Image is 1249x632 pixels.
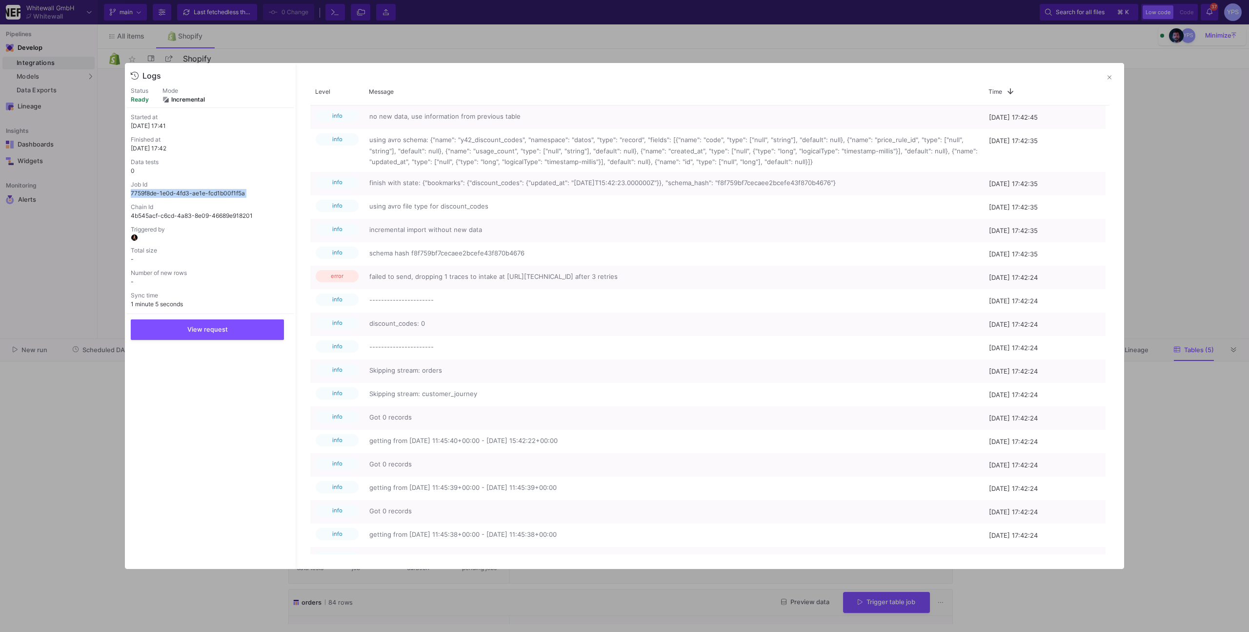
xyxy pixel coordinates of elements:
div: Logs [142,71,161,81]
span: Got 0 records [369,412,978,422]
span: incremental import without new data [369,224,978,235]
img: AEdFTp7nZ4ztCxOc0F1fLoDjitdy4H6fYVyDqrX6RgwgmA=s96-c [131,234,138,241]
span: info [316,551,359,564]
p: Status [131,86,149,95]
span: Got 0 records [369,459,978,469]
p: [DATE] 17:42 [131,144,290,153]
div: [DATE] 17:42:24 [984,266,1106,289]
span: ---------------------- [369,295,978,305]
div: [DATE] 17:42:24 [984,289,1106,313]
div: [DATE] 17:42:24 [984,336,1106,359]
span: info [316,176,359,189]
p: Data tests [131,158,290,167]
span: info [316,294,359,306]
span: failed to send, dropping 1 traces to intake at [URL][TECHNICAL_ID] after 3 retries [369,271,978,282]
span: Skipping stream: customer_journey [369,388,978,399]
span: Time [988,88,1002,95]
span: discount_codes: 0 [369,318,978,329]
span: info [316,317,359,329]
span: info [316,505,359,517]
div: [DATE] 17:42:24 [984,477,1106,500]
div: [DATE] 17:42:24 [984,406,1106,430]
div: [DATE] 17:42:35 [984,219,1106,242]
span: Message [369,88,394,95]
span: info [316,458,359,470]
span: Skipping stream: orders [369,365,978,376]
div: [DATE] 17:42:24 [984,453,1106,477]
div: [DATE] 17:42:35 [984,195,1106,219]
p: Number of new rows [131,269,290,277]
div: [DATE] 17:42:45 [984,105,1106,129]
span: schema hash f8f759bf7cecaee2bcefe43f870b4676 [369,248,978,258]
span: info [316,364,359,376]
p: Chain Id [131,203,290,211]
span: info [316,528,359,540]
span: info [316,387,359,400]
span: info [316,110,359,122]
p: 4b545acf-c6cd-4a83-8e09-46689e918201 [131,211,290,220]
p: 0 [131,167,290,175]
div: [DATE] 17:42:35 [984,129,1106,172]
div: [DATE] 17:42:24 [984,313,1106,336]
span: error [316,270,359,282]
p: [DATE] 17:41 [131,122,290,130]
div: [DATE] 17:42:24 [984,359,1106,383]
span: getting from [DATE] 11:45:39+00:00 - [DATE] 11:45:39+00:00 [369,482,978,493]
span: info [316,481,359,493]
p: 7759f8de-1e0d-4fd3-ae1e-fcd1b00f1f5a [131,189,290,198]
p: ready [131,95,149,104]
p: Started at [131,113,290,122]
span: using avro file type for discount_codes [369,201,978,211]
span: info [316,434,359,446]
div: [DATE] 17:42:24 [984,524,1106,547]
span: info [316,247,359,259]
p: incremental [171,95,205,104]
span: getting from [DATE] 11:45:38+00:00 - [DATE] 11:45:38+00:00 [369,529,978,540]
div: [DATE] 17:42:24 [984,383,1106,406]
div: [DATE] 17:42:24 [984,547,1106,570]
div: [DATE] 17:42:24 [984,500,1106,524]
span: ---------------------- [369,341,978,352]
span: info [316,340,359,353]
span: View request [187,326,228,333]
p: 1 minute 5 seconds [131,300,290,309]
p: Triggered by [131,225,290,234]
span: Got 0 records [369,506,978,516]
div: [DATE] 17:42:24 [984,430,1106,453]
p: Mode [162,86,205,95]
span: info [316,411,359,423]
span: info [316,200,359,212]
span: Level [315,88,330,95]
span: finish with state: {"bookmarks": {"discount_codes": {"updated_at": "[DATE]T15:42:23.000000Z"}}, "... [369,177,978,188]
p: - [131,277,290,286]
span: info [316,133,359,146]
p: Sync time [131,291,290,300]
p: Finished at [131,135,290,144]
p: Job Id [131,180,290,189]
span: getting from [DATE] 11:45:40+00:00 - [DATE] 15:42:22+00:00 [369,435,978,446]
span: using avro schema: {"name": "y42_discount_codes", "namespace": "datos", "type": "record", "fields... [369,134,978,167]
p: Total size [131,246,290,255]
div: [DATE] 17:42:35 [984,242,1106,266]
p: - [131,255,290,264]
span: info [316,223,359,235]
div: [DATE] 17:42:35 [984,172,1106,195]
span: no new data, use information from previous table [369,111,978,122]
span: Got 0 records [369,552,978,563]
button: View request [131,319,284,340]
